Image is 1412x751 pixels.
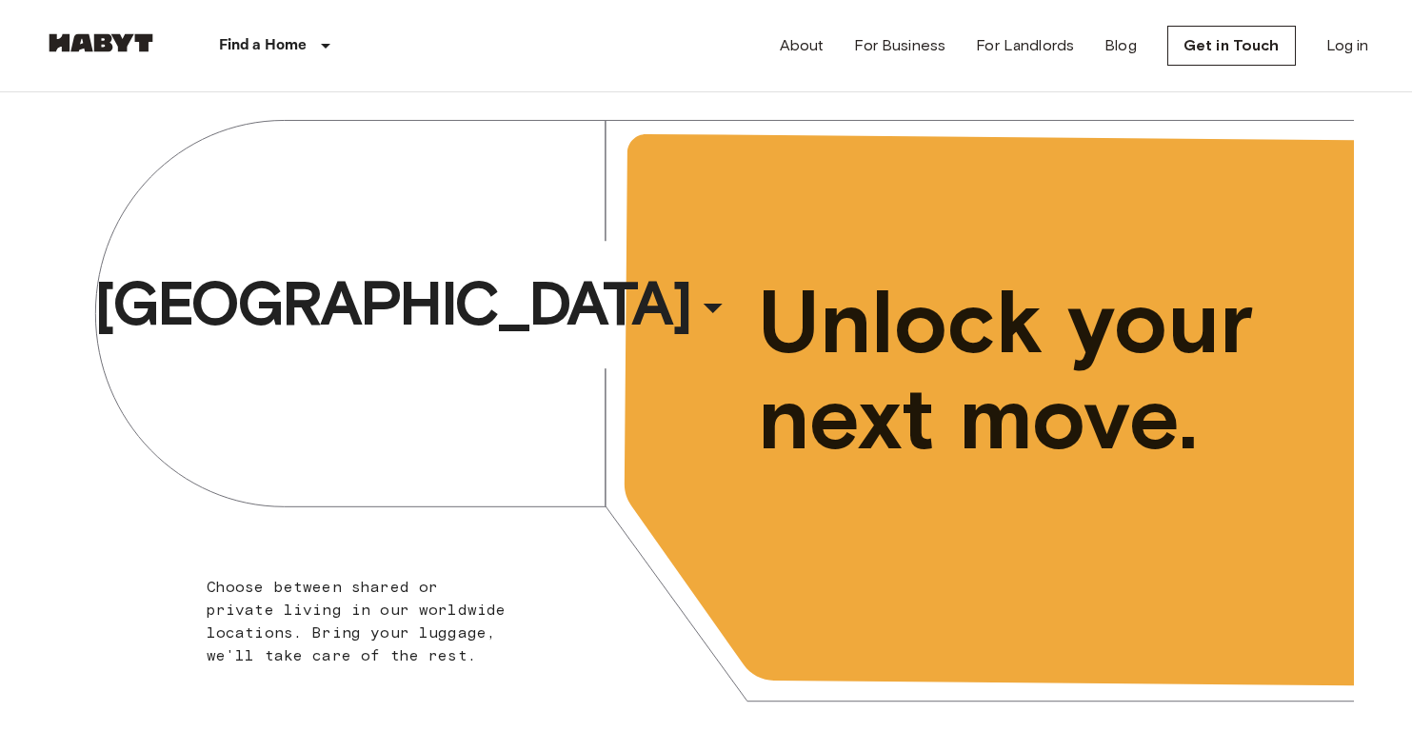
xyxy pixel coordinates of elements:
[1326,34,1369,57] a: Log in
[854,34,945,57] a: For Business
[87,260,744,347] button: [GEOGRAPHIC_DATA]
[780,34,825,57] a: About
[94,266,690,342] span: [GEOGRAPHIC_DATA]
[976,34,1074,57] a: For Landlords
[1104,34,1137,57] a: Blog
[219,34,308,57] p: Find a Home
[1167,26,1296,66] a: Get in Touch
[758,274,1276,466] span: Unlock your next move.
[207,578,507,664] span: Choose between shared or private living in our worldwide locations. Bring your luggage, we'll tak...
[44,33,158,52] img: Habyt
